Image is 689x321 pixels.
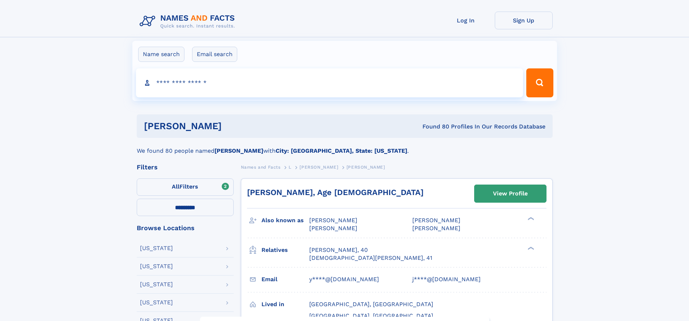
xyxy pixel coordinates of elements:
div: [US_STATE] [140,300,173,305]
a: Names and Facts [241,162,281,172]
span: [PERSON_NAME] [346,165,385,170]
div: Found 80 Profiles In Our Records Database [322,123,545,131]
h3: Email [261,273,309,286]
span: [PERSON_NAME] [412,225,460,232]
a: L [289,162,292,172]
div: [US_STATE] [140,282,173,287]
h3: Lived in [261,298,309,311]
label: Filters [137,178,234,196]
button: Search Button [526,68,553,97]
a: View Profile [475,185,546,202]
label: Name search [138,47,184,62]
div: View Profile [493,185,528,202]
span: L [289,165,292,170]
span: [PERSON_NAME] [309,225,357,232]
div: Filters [137,164,234,170]
a: Sign Up [495,12,553,29]
a: [DEMOGRAPHIC_DATA][PERSON_NAME], 41 [309,254,432,262]
a: [PERSON_NAME] [299,162,338,172]
a: [PERSON_NAME], Age [DEMOGRAPHIC_DATA] [247,188,424,197]
span: [PERSON_NAME] [309,217,357,224]
h3: Relatives [261,244,309,256]
div: ❯ [526,246,535,250]
h1: [PERSON_NAME] [144,122,322,131]
div: We found 80 people named with . [137,138,553,155]
span: [GEOGRAPHIC_DATA], [GEOGRAPHIC_DATA] [309,312,433,319]
span: [GEOGRAPHIC_DATA], [GEOGRAPHIC_DATA] [309,301,433,308]
a: Log In [437,12,495,29]
input: search input [136,68,523,97]
span: All [172,183,179,190]
img: Logo Names and Facts [137,12,241,31]
b: [PERSON_NAME] [214,147,263,154]
span: [PERSON_NAME] [412,217,460,224]
div: Browse Locations [137,225,234,231]
div: [US_STATE] [140,263,173,269]
div: [US_STATE] [140,245,173,251]
label: Email search [192,47,237,62]
a: [PERSON_NAME], 40 [309,246,368,254]
b: City: [GEOGRAPHIC_DATA], State: [US_STATE] [276,147,407,154]
h3: Also known as [261,214,309,227]
span: [PERSON_NAME] [299,165,338,170]
div: ❯ [526,216,535,221]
